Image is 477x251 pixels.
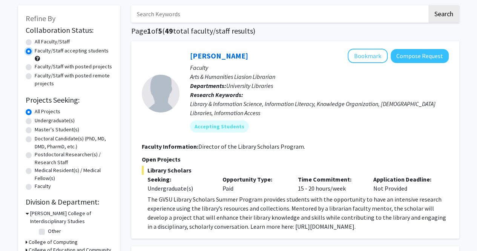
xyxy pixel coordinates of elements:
[35,108,60,115] label: All Projects
[26,26,112,35] h2: Collaboration Status:
[190,51,248,60] a: [PERSON_NAME]
[428,5,459,23] button: Search
[131,26,459,35] h1: Page of ( total faculty/staff results)
[348,49,388,63] button: Add Amber Dierking to Bookmarks
[147,184,212,193] div: Undergraduate(s)
[190,91,243,99] b: Research Keywords:
[190,63,449,72] p: Faculty
[35,63,112,71] label: Faculty/Staff with posted projects
[158,26,162,35] span: 5
[373,175,437,184] p: Application Deadline:
[147,26,151,35] span: 1
[190,120,249,132] mat-chip: Accepting Students
[147,175,212,184] p: Seeking:
[35,135,112,151] label: Doctoral Candidate(s) (PhD, MD, DMD, PharmD, etc.)
[35,166,112,182] label: Medical Resident(s) / Medical Fellow(s)
[131,5,427,23] input: Search Keywords
[226,82,273,89] span: University Libraries
[35,117,75,125] label: Undergraduate(s)
[165,26,173,35] span: 49
[48,227,61,235] label: Other
[30,209,112,225] h3: [PERSON_NAME] College of Interdisciplinary Studies
[35,126,79,134] label: Master's Student(s)
[35,151,112,166] label: Postdoctoral Researcher(s) / Research Staff
[142,166,449,175] span: Library Scholars
[147,195,449,231] p: The GVSU Library Scholars Summer Program provides students with the opportunity to have an intens...
[142,155,449,164] p: Open Projects
[26,14,55,23] span: Refine By
[142,143,198,150] b: Faculty Information:
[29,238,78,246] h3: College of Computing
[35,38,70,46] label: All Faculty/Staff
[35,182,51,190] label: Faculty
[391,49,449,63] button: Compose Request to Amber Dierking
[35,47,109,55] label: Faculty/Staff accepting students
[217,175,292,193] div: Paid
[190,72,449,81] p: Arts & Humanities Liasion Librarian
[26,197,112,206] h2: Division & Department:
[198,143,305,150] fg-read-more: Director of the Library Scholars Program.
[298,175,362,184] p: Time Commitment:
[26,95,112,105] h2: Projects Seeking:
[35,72,112,88] label: Faculty/Staff with posted remote projects
[222,175,287,184] p: Opportunity Type:
[190,82,226,89] b: Departments:
[190,99,449,117] div: Library & Information Science, Information Literacy, Knowledge Organization, [DEMOGRAPHIC_DATA] L...
[6,217,32,245] iframe: Chat
[292,175,368,193] div: 15 - 20 hours/week
[368,175,443,193] div: Not Provided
